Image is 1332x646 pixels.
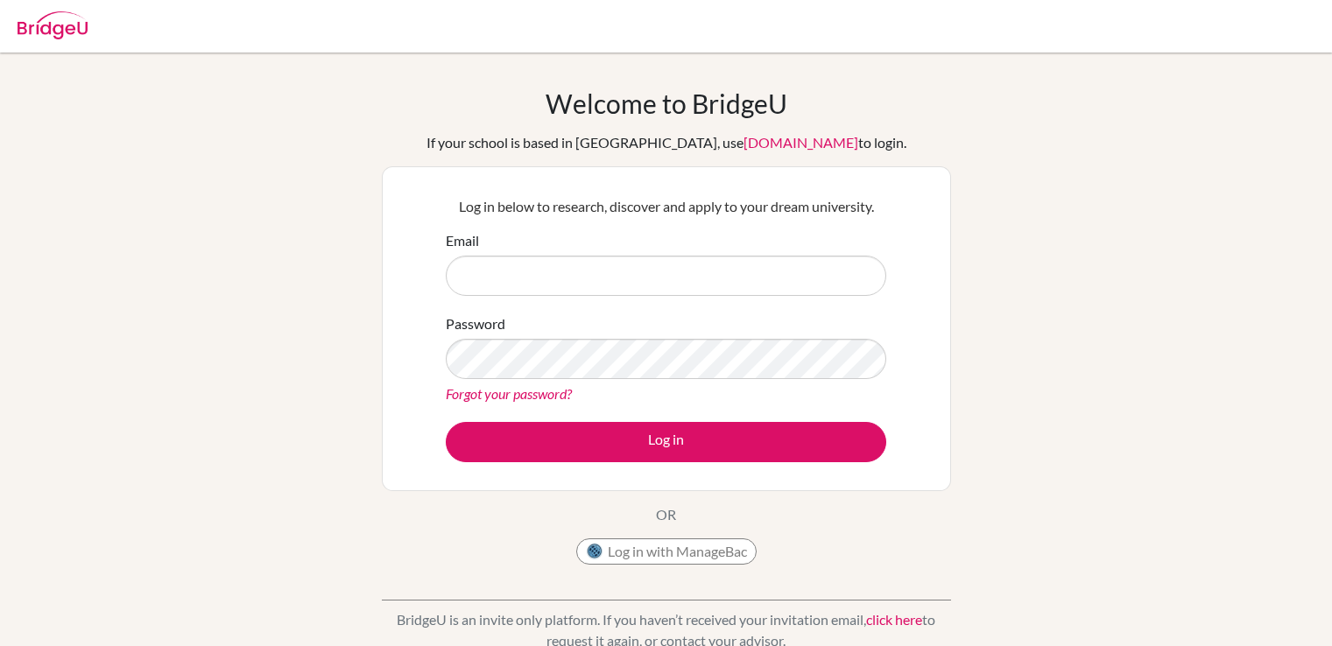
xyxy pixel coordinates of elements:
button: Log in [446,422,886,462]
a: [DOMAIN_NAME] [744,134,858,151]
a: Forgot your password? [446,385,572,402]
a: click here [866,611,922,628]
label: Email [446,230,479,251]
button: Log in with ManageBac [576,538,757,565]
p: OR [656,504,676,525]
p: Log in below to research, discover and apply to your dream university. [446,196,886,217]
h1: Welcome to BridgeU [546,88,787,119]
div: If your school is based in [GEOGRAPHIC_DATA], use to login. [426,132,906,153]
label: Password [446,313,505,334]
img: Bridge-U [18,11,88,39]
